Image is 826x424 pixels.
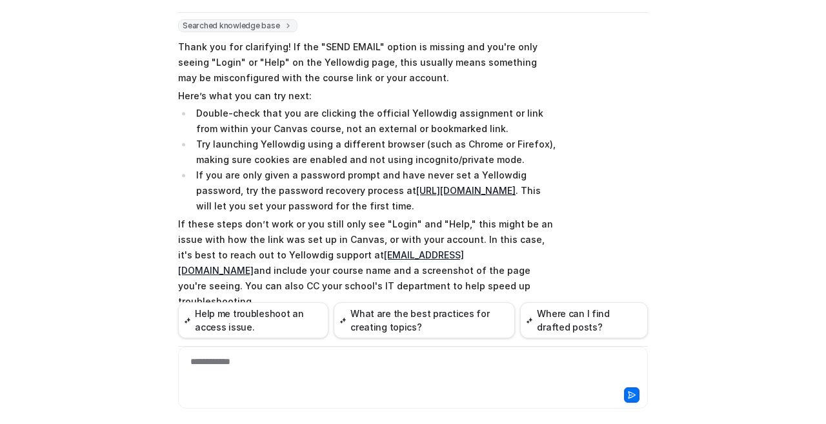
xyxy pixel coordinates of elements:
[178,88,556,104] p: Here’s what you can try next:
[416,185,516,196] a: [URL][DOMAIN_NAME]
[192,168,556,214] li: If you are only given a password prompt and have never set a Yellowdig password, try the password...
[192,106,556,137] li: Double-check that you are clicking the official Yellowdig assignment or link from within your Can...
[178,249,464,276] a: [EMAIL_ADDRESS][DOMAIN_NAME]
[178,217,556,309] p: If these steps don’t work or you still only see "Login" and "Help," this might be an issue with h...
[192,137,556,168] li: Try launching Yellowdig using a different browser (such as Chrome or Firefox), making sure cookie...
[178,19,297,32] span: Searched knowledge base
[178,302,328,338] button: Help me troubleshoot an access issue.
[334,302,515,338] button: What are the best practices for creating topics?
[520,302,648,338] button: Where can I find drafted posts?
[178,39,556,86] p: Thank you for clarifying! If the "SEND EMAIL" option is missing and you're only seeing "Login" or...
